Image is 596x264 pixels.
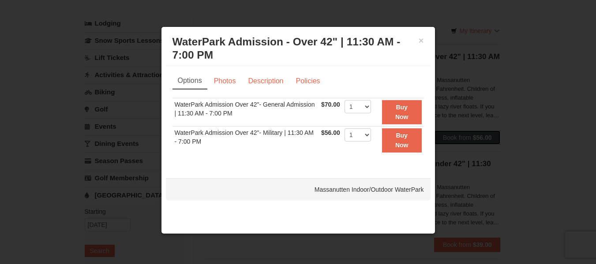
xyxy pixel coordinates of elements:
[242,73,289,89] a: Description
[395,104,409,120] strong: Buy Now
[166,178,431,201] div: Massanutten Indoor/Outdoor WaterPark
[172,126,319,154] td: WaterPark Admission Over 42"- Military | 11:30 AM - 7:00 PM
[321,101,340,108] span: $70.00
[290,73,326,89] a: Policies
[321,129,340,136] span: $56.00
[172,73,207,89] a: Options
[382,128,422,152] button: Buy Now
[395,132,409,149] strong: Buy Now
[419,36,424,45] button: ×
[172,98,319,126] td: WaterPark Admission Over 42"- General Admission | 11:30 AM - 7:00 PM
[208,73,242,89] a: Photos
[172,35,424,62] h3: WaterPark Admission - Over 42" | 11:30 AM - 7:00 PM
[382,100,422,124] button: Buy Now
